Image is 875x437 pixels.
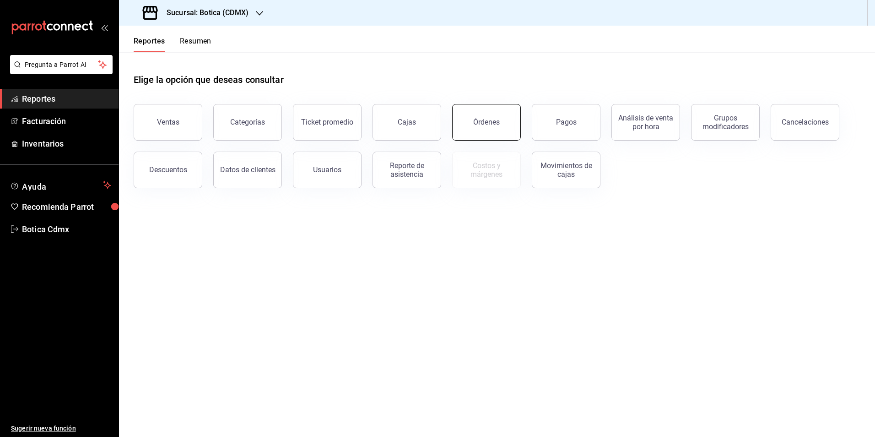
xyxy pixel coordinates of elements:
div: Movimientos de cajas [538,161,594,179]
div: Datos de clientes [220,165,275,174]
button: Movimientos de cajas [532,152,600,188]
button: Reporte de asistencia [373,152,441,188]
div: Análisis de venta por hora [617,114,674,131]
span: Recomienda Parrot [22,201,111,213]
h1: Elige la opción que deseas consultar [134,73,284,87]
button: Órdenes [452,104,521,141]
div: Categorías [230,118,265,126]
span: Sugerir nueva función [11,424,111,433]
button: Usuarios [293,152,362,188]
span: Inventarios [22,137,111,150]
button: Descuentos [134,152,202,188]
button: Ventas [134,104,202,141]
div: Cancelaciones [782,118,829,126]
button: Grupos modificadores [691,104,760,141]
button: Pregunta a Parrot AI [10,55,113,74]
span: Reportes [22,93,111,105]
span: Botica Cdmx [22,223,111,235]
span: Facturación [22,115,111,127]
div: Ventas [157,118,179,126]
h3: Sucursal: Botica (CDMX) [159,7,248,18]
button: Pagos [532,104,600,141]
div: Pagos [556,118,577,126]
button: open_drawer_menu [101,24,108,31]
button: Categorías [213,104,282,141]
div: Cajas [398,118,416,126]
button: Contrata inventarios para ver este reporte [452,152,521,188]
button: Cancelaciones [771,104,839,141]
button: Cajas [373,104,441,141]
div: Costos y márgenes [458,161,515,179]
span: Pregunta a Parrot AI [25,60,98,70]
div: Órdenes [473,118,500,126]
button: Análisis de venta por hora [611,104,680,141]
a: Pregunta a Parrot AI [6,66,113,76]
div: Reporte de asistencia [378,161,435,179]
button: Ticket promedio [293,104,362,141]
div: Descuentos [149,165,187,174]
div: Usuarios [313,165,341,174]
button: Reportes [134,37,165,52]
div: navigation tabs [134,37,211,52]
button: Datos de clientes [213,152,282,188]
button: Resumen [180,37,211,52]
div: Ticket promedio [301,118,353,126]
div: Grupos modificadores [697,114,754,131]
span: Ayuda [22,180,99,191]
